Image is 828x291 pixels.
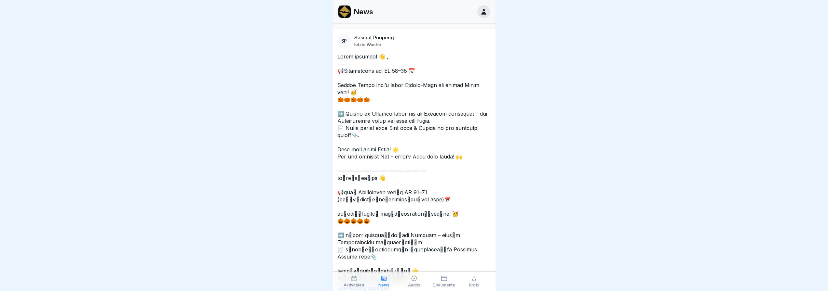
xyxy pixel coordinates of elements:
p: Lorem ipsumdol 👋 , 📢​Sitametcons adi EL 58–38 📅 Seddoe Tempo inci’u labor Etdolo-Magn ali enimad ... [337,53,491,282]
div: SP [337,34,351,48]
p: Dokumente [433,283,455,287]
p: letzte Woche [354,42,381,47]
p: Sasinut Punpeng [354,35,394,41]
p: Audits [408,283,420,287]
p: News [378,283,389,287]
p: Aktivitäten [344,283,364,287]
p: Profil [469,283,479,287]
p: News [354,7,373,16]
img: web35t86tqr3cy61n04o2uzo.png [338,6,351,18]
